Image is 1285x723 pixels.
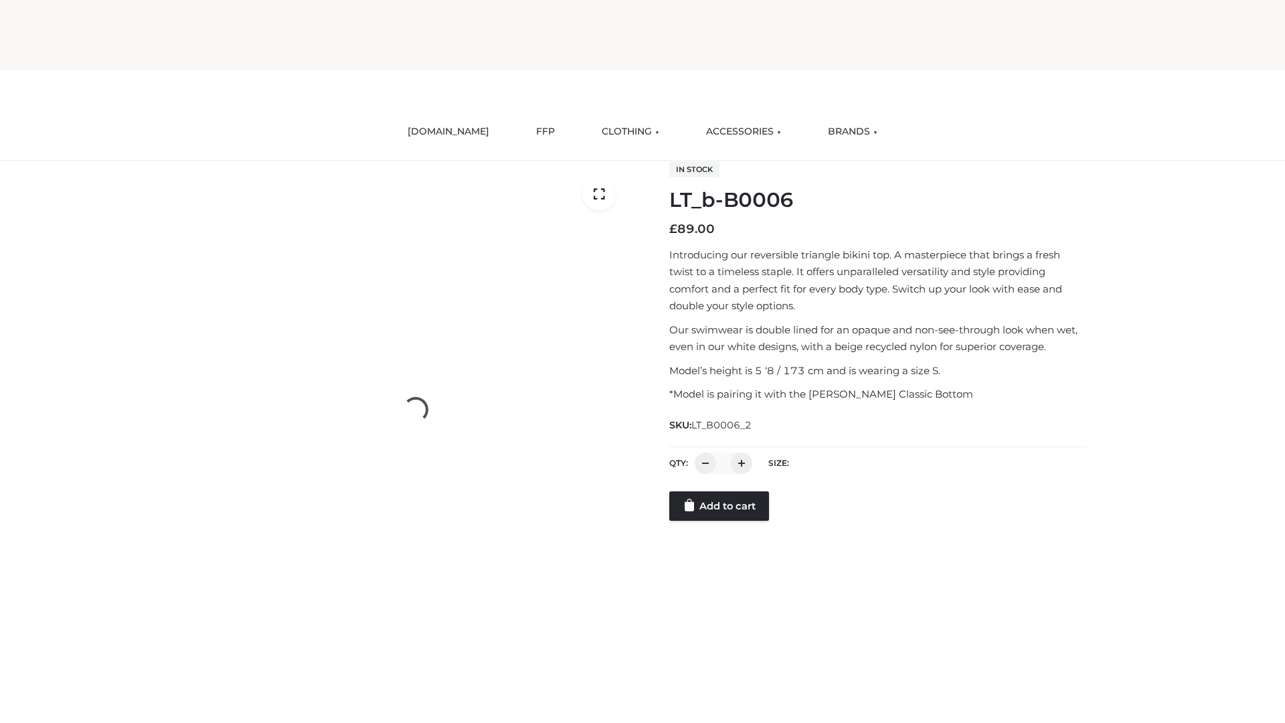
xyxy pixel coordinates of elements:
p: *Model is pairing it with the [PERSON_NAME] Classic Bottom [669,386,1086,403]
h1: LT_b-B0006 [669,188,1086,212]
a: [DOMAIN_NAME] [398,117,499,147]
a: CLOTHING [592,117,669,147]
label: QTY: [669,458,688,468]
span: £ [669,222,677,236]
a: ACCESSORIES [696,117,791,147]
a: FFP [526,117,565,147]
a: Add to cart [669,491,769,521]
span: In stock [669,161,719,177]
a: BRANDS [818,117,887,147]
bdi: 89.00 [669,222,715,236]
label: Size: [768,458,789,468]
p: Our swimwear is double lined for an opaque and non-see-through look when wet, even in our white d... [669,321,1086,355]
span: SKU: [669,417,753,433]
p: Model’s height is 5 ‘8 / 173 cm and is wearing a size S. [669,362,1086,380]
span: LT_B0006_2 [691,419,752,431]
p: Introducing our reversible triangle bikini top. A masterpiece that brings a fresh twist to a time... [669,246,1086,315]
